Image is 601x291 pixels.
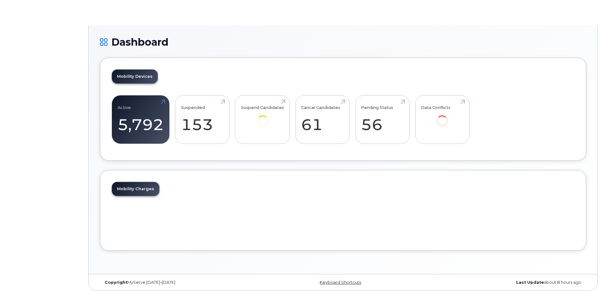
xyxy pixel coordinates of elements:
[181,99,224,140] a: Suspended 153
[424,280,586,285] div: about 8 hours ago
[516,280,544,285] strong: Last Update
[361,99,404,140] a: Pending Status 56
[320,280,361,285] a: Keyboard Shortcuts
[112,182,159,196] a: Mobility Charges
[100,280,262,285] div: MyServe [DATE]–[DATE]
[241,99,284,135] a: Suspend Candidates
[100,37,586,48] h1: Dashboard
[105,280,127,285] strong: Copyright
[421,99,464,135] a: Data Conflicts
[112,70,158,83] a: Mobility Devices
[118,99,164,140] a: Active 5,792
[301,99,344,140] a: Cancel Candidates 61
